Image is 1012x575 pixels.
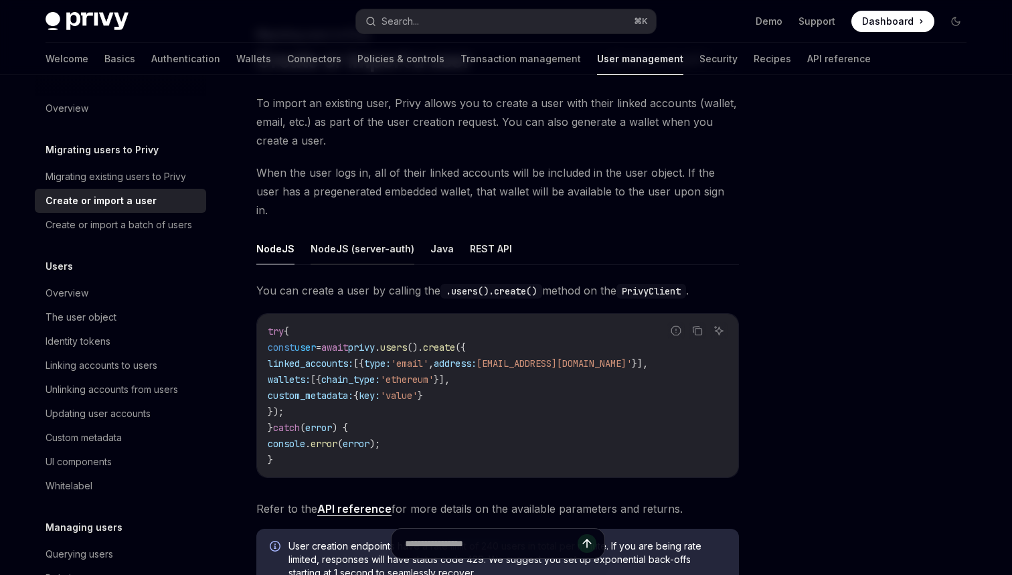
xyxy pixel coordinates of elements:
span: [{ [311,374,321,386]
span: type: [364,357,391,369]
a: Create or import a user [35,189,206,213]
span: 'ethereum' [380,374,434,386]
span: ( [300,422,305,434]
a: Migrating existing users to Privy [35,165,206,189]
span: error [343,438,369,450]
button: Copy the contents from the code block [689,322,706,339]
span: ) { [332,422,348,434]
span: ⌘ K [634,16,648,27]
div: Migrating existing users to Privy [46,169,186,185]
a: Policies & controls [357,43,444,75]
span: try [268,325,284,337]
code: .users().create() [440,284,542,299]
span: users [380,341,407,353]
span: . [375,341,380,353]
span: linked_accounts: [268,357,353,369]
div: Unlinking accounts from users [46,382,178,398]
span: address: [434,357,477,369]
span: } [268,454,273,466]
span: create [423,341,455,353]
div: Create or import a user [46,193,157,209]
a: Security [699,43,738,75]
a: Recipes [754,43,791,75]
div: Custom metadata [46,430,122,446]
span: wallets: [268,374,311,386]
span: user [294,341,316,353]
a: Create or import a batch of users [35,213,206,237]
span: = [316,341,321,353]
span: You can create a user by calling the method on the . [256,281,739,300]
a: The user object [35,305,206,329]
div: Linking accounts to users [46,357,157,374]
h5: Users [46,258,73,274]
a: Unlinking accounts from users [35,378,206,402]
button: Java [430,233,454,264]
span: (). [407,341,423,353]
span: } [418,390,423,402]
a: Support [798,15,835,28]
span: Dashboard [862,15,914,28]
button: Ask AI [710,322,728,339]
div: Overview [46,285,88,301]
h5: Managing users [46,519,122,536]
button: Search...⌘K [356,9,656,33]
div: Updating user accounts [46,406,151,422]
span: To import an existing user, Privy allows you to create a user with their linked accounts (wallet,... [256,94,739,150]
span: }); [268,406,284,418]
a: Authentication [151,43,220,75]
span: [{ [353,357,364,369]
a: Overview [35,96,206,120]
span: 'value' [380,390,418,402]
div: Identity tokens [46,333,110,349]
span: { [353,390,359,402]
span: [EMAIL_ADDRESS][DOMAIN_NAME]' [477,357,632,369]
a: Wallets [236,43,271,75]
button: NodeJS [256,233,294,264]
button: Report incorrect code [667,322,685,339]
a: User management [597,43,683,75]
span: await [321,341,348,353]
span: . [305,438,311,450]
span: privy [348,341,375,353]
span: { [284,325,289,337]
a: Basics [104,43,135,75]
span: ); [369,438,380,450]
a: Linking accounts to users [35,353,206,378]
a: UI components [35,450,206,474]
span: chain_type: [321,374,380,386]
code: PrivyClient [616,284,686,299]
a: API reference [807,43,871,75]
a: Querying users [35,542,206,566]
a: Connectors [287,43,341,75]
span: console [268,438,305,450]
a: Updating user accounts [35,402,206,426]
a: Demo [756,15,782,28]
a: Welcome [46,43,88,75]
span: ({ [455,341,466,353]
a: Overview [35,281,206,305]
div: Search... [382,13,419,29]
div: Whitelabel [46,478,92,494]
span: }], [434,374,450,386]
span: Refer to the for more details on the available parameters and returns. [256,499,739,518]
a: Whitelabel [35,474,206,498]
h5: Migrating users to Privy [46,142,159,158]
a: Dashboard [851,11,934,32]
img: dark logo [46,12,129,31]
a: Transaction management [460,43,581,75]
span: When the user logs in, all of their linked accounts will be included in the user object. If the u... [256,163,739,220]
span: } [268,422,273,434]
button: Toggle dark mode [945,11,966,32]
span: , [428,357,434,369]
span: ( [337,438,343,450]
span: }], [632,357,648,369]
span: const [268,341,294,353]
button: REST API [470,233,512,264]
div: Overview [46,100,88,116]
span: catch [273,422,300,434]
button: NodeJS (server-auth) [311,233,414,264]
div: Create or import a batch of users [46,217,192,233]
div: Querying users [46,546,113,562]
span: key: [359,390,380,402]
span: error [311,438,337,450]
